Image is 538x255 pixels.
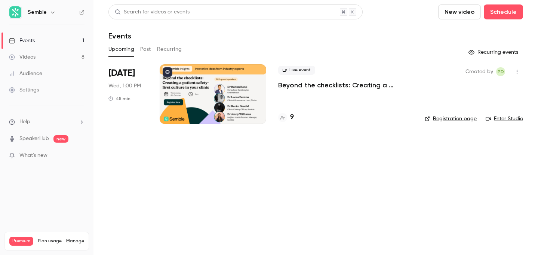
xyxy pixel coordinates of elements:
span: Plan usage [38,238,62,244]
span: Premium [9,237,33,246]
div: Videos [9,53,36,61]
div: Search for videos or events [115,8,190,16]
button: Past [140,43,151,55]
h1: Events [108,31,131,40]
span: Created by [465,67,493,76]
span: Wed, 1:00 PM [108,82,141,90]
a: Beyond the checklists: Creating a patient safety-first culture in your clinic [278,81,413,90]
span: new [53,135,68,143]
h6: Semble [28,9,47,16]
a: Registration page [425,115,477,122]
span: PD [498,67,504,76]
span: What's new [19,152,47,159]
span: Live event [278,66,315,75]
button: Schedule [484,4,523,19]
span: Pascale Day [496,67,505,76]
button: Recurring [157,43,182,55]
img: Semble [9,6,21,18]
button: Upcoming [108,43,134,55]
button: Recurring events [465,46,523,58]
a: Enter Studio [486,115,523,122]
button: New video [438,4,481,19]
span: [DATE] [108,67,135,79]
a: 9 [278,112,294,122]
div: Oct 8 Wed, 1:00 PM (Europe/London) [108,64,148,124]
div: Settings [9,86,39,94]
div: 45 min [108,96,130,102]
a: SpeakerHub [19,135,49,143]
span: Help [19,118,30,126]
li: help-dropdown-opener [9,118,84,126]
a: Manage [66,238,84,244]
div: Audience [9,70,42,77]
div: Events [9,37,35,44]
h4: 9 [290,112,294,122]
